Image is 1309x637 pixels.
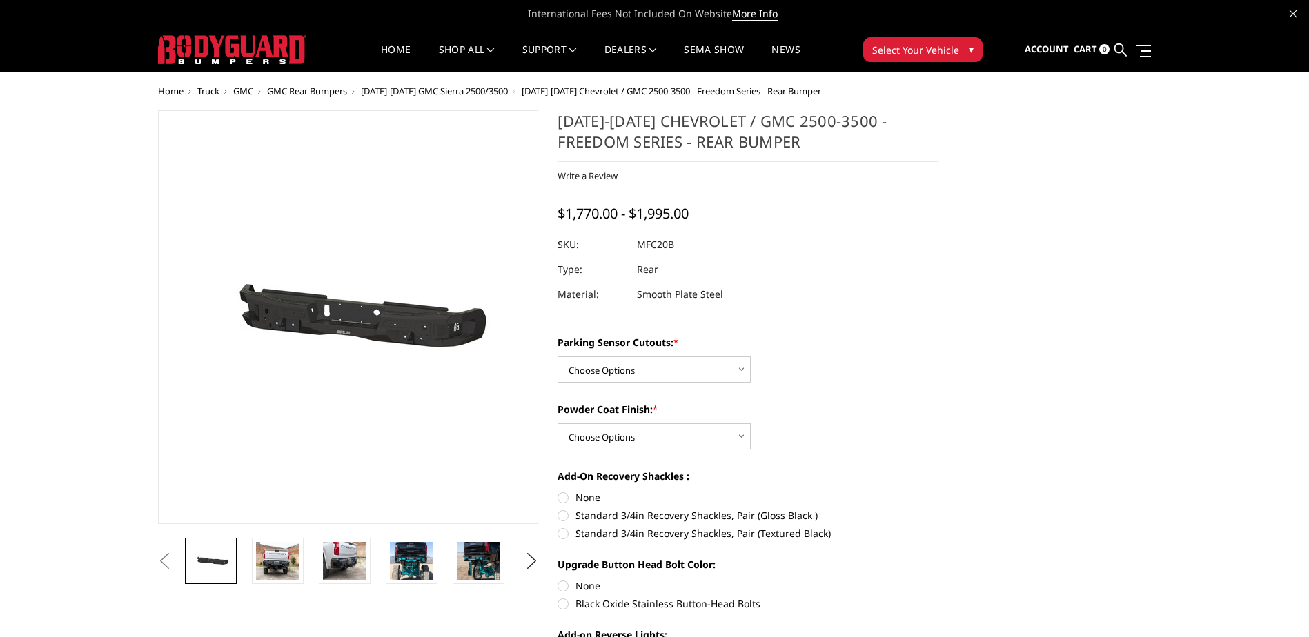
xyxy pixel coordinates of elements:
dt: Type: [558,257,627,282]
a: News [771,45,800,72]
a: SEMA Show [684,45,744,72]
label: Black Oxide Stainless Button-Head Bolts [558,596,938,611]
span: Cart [1074,43,1097,55]
img: 2020-2025 Chevrolet / GMC 2500-3500 - Freedom Series - Rear Bumper [323,542,366,580]
a: Cart 0 [1074,31,1110,68]
a: Write a Review [558,170,618,182]
label: None [558,578,938,593]
span: Account [1025,43,1069,55]
img: 2020-2025 Chevrolet / GMC 2500-3500 - Freedom Series - Rear Bumper [390,542,433,580]
label: Upgrade Button Head Bolt Color: [558,557,938,572]
span: 0 [1099,44,1110,54]
dt: Material: [558,282,627,307]
img: 2020-2025 Chevrolet / GMC 2500-3500 - Freedom Series - Rear Bumper [256,542,299,580]
span: ▾ [969,42,974,57]
span: $1,770.00 - $1,995.00 [558,204,689,223]
dt: SKU: [558,232,627,257]
label: Standard 3/4in Recovery Shackles, Pair (Gloss Black ) [558,508,938,523]
span: Select Your Vehicle [872,43,959,57]
img: 2020-2025 Chevrolet / GMC 2500-3500 - Freedom Series - Rear Bumper [457,542,500,580]
label: Add-On Recovery Shackles : [558,469,938,483]
button: Select Your Vehicle [863,37,983,62]
a: Home [381,45,411,72]
img: BODYGUARD BUMPERS [158,35,306,64]
a: Truck [197,85,219,97]
h1: [DATE]-[DATE] Chevrolet / GMC 2500-3500 - Freedom Series - Rear Bumper [558,110,938,162]
label: None [558,490,938,505]
a: GMC [233,85,253,97]
a: More Info [732,7,778,21]
a: Home [158,85,184,97]
span: [DATE]-[DATE] Chevrolet / GMC 2500-3500 - Freedom Series - Rear Bumper [522,85,821,97]
a: Dealers [604,45,657,72]
a: Account [1025,31,1069,68]
a: GMC Rear Bumpers [267,85,347,97]
a: 2020-2025 Chevrolet / GMC 2500-3500 - Freedom Series - Rear Bumper [158,110,539,524]
a: Support [522,45,577,72]
button: Next [521,551,542,572]
label: Powder Coat Finish: [558,402,938,416]
button: Previous [155,551,175,572]
dd: MFC20B [637,232,674,257]
dd: Smooth Plate Steel [637,282,723,307]
label: Parking Sensor Cutouts: [558,335,938,350]
label: Standard 3/4in Recovery Shackles, Pair (Textured Black) [558,526,938,540]
dd: Rear [637,257,658,282]
a: shop all [439,45,495,72]
a: [DATE]-[DATE] GMC Sierra 2500/3500 [361,85,508,97]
